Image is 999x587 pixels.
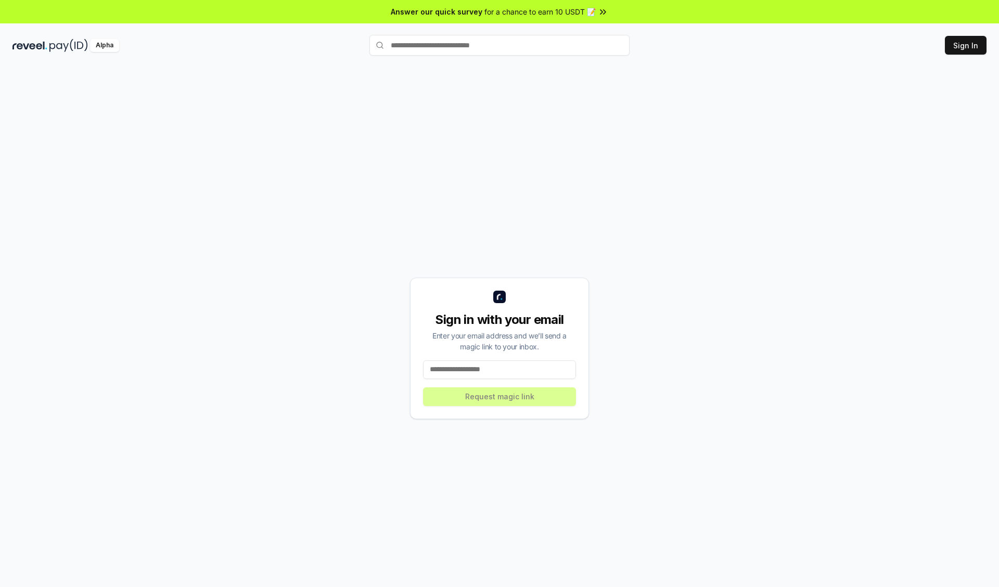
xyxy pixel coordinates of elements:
div: Sign in with your email [423,311,576,328]
div: Alpha [90,39,119,52]
div: Enter your email address and we’ll send a magic link to your inbox. [423,330,576,352]
img: logo_small [493,291,506,303]
img: pay_id [49,39,88,52]
span: for a chance to earn 10 USDT 📝 [484,6,596,17]
img: reveel_dark [12,39,47,52]
span: Answer our quick survey [391,6,482,17]
button: Sign In [945,36,987,55]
